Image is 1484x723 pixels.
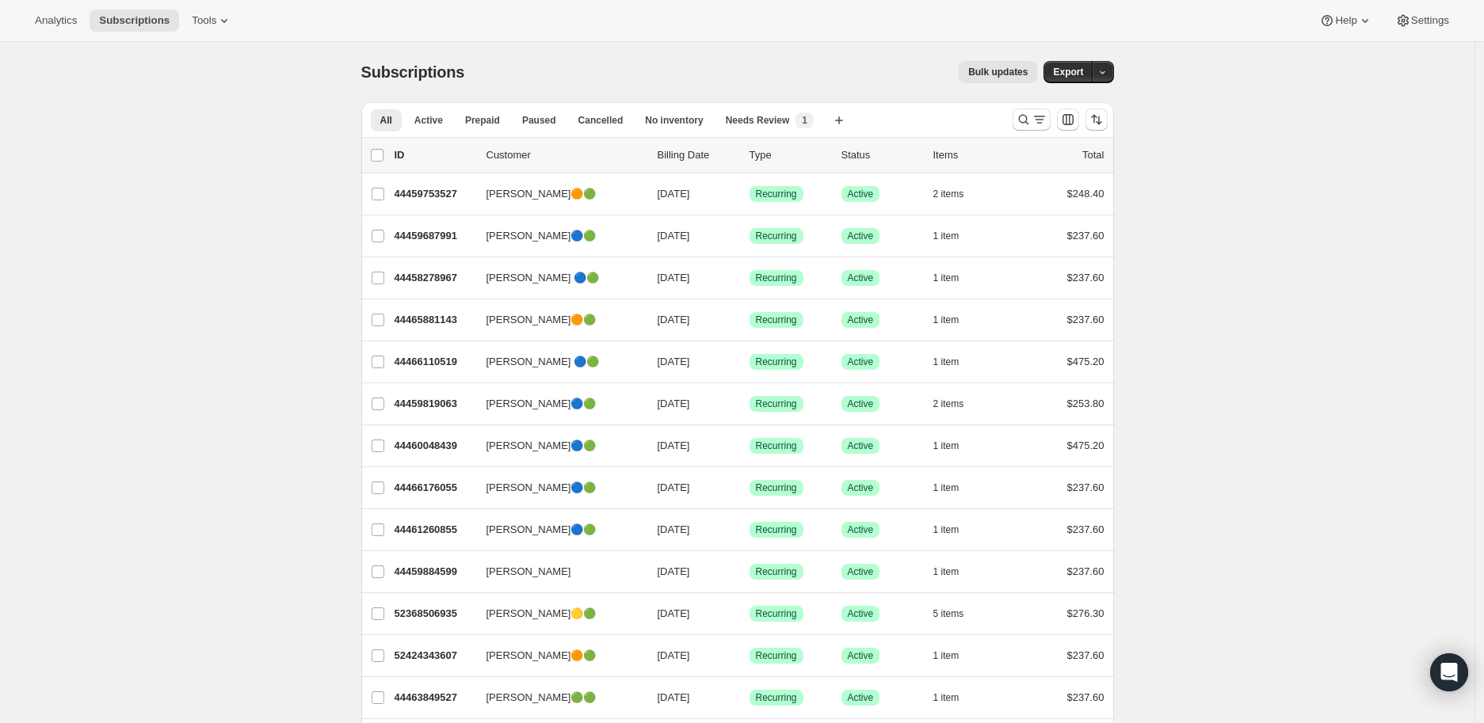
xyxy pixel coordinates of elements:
span: [PERSON_NAME] 🔵🟢 [486,270,600,286]
p: 44461260855 [395,522,474,538]
button: [PERSON_NAME] [477,559,635,584]
div: 44460048439[PERSON_NAME]🔵🟢[DATE]SuccessRecurringSuccessActive1 item$475.20 [395,435,1104,457]
span: Active [848,398,874,410]
span: [DATE] [658,649,690,661]
span: [DATE] [658,272,690,283]
span: 2 items [933,398,964,410]
span: Active [848,481,874,494]
div: Type [750,147,829,163]
button: Subscriptions [90,10,179,32]
button: 1 item [933,561,977,583]
button: [PERSON_NAME]🔵🟢 [477,391,635,417]
span: 1 item [933,523,959,536]
span: $237.60 [1067,649,1104,661]
p: 44459884599 [395,564,474,580]
span: 1 item [933,691,959,704]
span: Active [848,607,874,620]
span: [DATE] [658,691,690,703]
button: 1 item [933,267,977,289]
p: Billing Date [658,147,737,163]
span: Recurring [756,272,797,284]
span: 5 items [933,607,964,620]
span: Recurring [756,481,797,494]
span: Subscriptions [99,14,170,27]
span: 1 item [933,272,959,284]
span: Subscriptions [361,63,465,81]
span: $237.60 [1067,691,1104,703]
span: Active [848,691,874,704]
span: Bulk updates [968,66,1028,78]
span: [DATE] [658,230,690,242]
span: 1 item [933,481,959,494]
button: 1 item [933,351,977,373]
div: 52368506935[PERSON_NAME]🟡🟢[DATE]SuccessRecurringSuccessActive5 items$276.30 [395,603,1104,625]
span: [PERSON_NAME]🟠🟢 [486,648,597,664]
span: [DATE] [658,314,690,325]
span: Analytics [35,14,77,27]
span: Active [848,188,874,200]
span: 1 item [933,230,959,242]
button: Export [1043,61,1093,83]
span: Recurring [756,356,797,368]
div: 44458278967[PERSON_NAME] 🔵🟢[DATE]SuccessRecurringSuccessActive1 item$237.60 [395,267,1104,289]
button: [PERSON_NAME]🟢🟢 [477,685,635,710]
span: [DATE] [658,607,690,619]
p: 52424343607 [395,648,474,664]
span: Export [1053,66,1083,78]
span: Recurring [756,607,797,620]
span: [PERSON_NAME]🔵🟢 [486,228,597,244]
p: 44466110519 [395,354,474,370]
div: 44459884599[PERSON_NAME][DATE]SuccessRecurringSuccessActive1 item$237.60 [395,561,1104,583]
span: 1 item [933,440,959,452]
p: 44459687991 [395,228,474,244]
button: 1 item [933,687,977,709]
div: 44466110519[PERSON_NAME] 🔵🟢[DATE]SuccessRecurringSuccessActive1 item$475.20 [395,351,1104,373]
span: Needs Review [726,114,790,127]
span: Help [1335,14,1356,27]
p: 44466176055 [395,480,474,496]
button: 1 item [933,435,977,457]
span: [PERSON_NAME]🔵🟢 [486,480,597,496]
span: [DATE] [658,356,690,367]
span: 2 items [933,188,964,200]
button: 1 item [933,519,977,541]
p: 44460048439 [395,438,474,454]
p: Customer [486,147,645,163]
button: Help [1310,10,1382,32]
span: 1 item [933,314,959,326]
span: $237.60 [1067,230,1104,242]
p: ID [395,147,474,163]
p: 44459819063 [395,396,474,412]
span: Active [848,230,874,242]
span: Active [848,649,874,662]
button: Search and filter results [1013,108,1051,131]
div: Items [933,147,1013,163]
span: 1 item [933,356,959,368]
div: 44459819063[PERSON_NAME]🔵🟢[DATE]SuccessRecurringSuccessActive2 items$253.80 [395,393,1104,415]
button: [PERSON_NAME]🔵🟢 [477,475,635,500]
span: [DATE] [658,565,690,577]
span: $248.40 [1067,188,1104,200]
button: [PERSON_NAME]🔵🟢 [477,517,635,542]
button: [PERSON_NAME]🔵🟢 [477,223,635,249]
span: No inventory [645,114,703,127]
span: $237.60 [1067,481,1104,493]
p: Total [1082,147,1104,163]
button: 1 item [933,645,977,667]
span: $475.20 [1067,440,1104,451]
div: 44465881143[PERSON_NAME]🟠🟢[DATE]SuccessRecurringSuccessActive1 item$237.60 [395,309,1104,331]
span: Active [848,272,874,284]
span: 1 [802,114,807,127]
span: $253.80 [1067,398,1104,409]
button: Analytics [25,10,86,32]
button: Customize table column order and visibility [1057,108,1079,131]
span: Active [414,114,443,127]
span: Recurring [756,230,797,242]
button: [PERSON_NAME] 🔵🟢 [477,349,635,375]
div: IDCustomerBilling DateTypeStatusItemsTotal [395,147,1104,163]
span: [PERSON_NAME] [486,564,571,580]
span: Cancelled [578,114,624,127]
div: 52424343607[PERSON_NAME]🟠🟢[DATE]SuccessRecurringSuccessActive1 item$237.60 [395,645,1104,667]
span: [DATE] [658,188,690,200]
span: Active [848,565,874,578]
